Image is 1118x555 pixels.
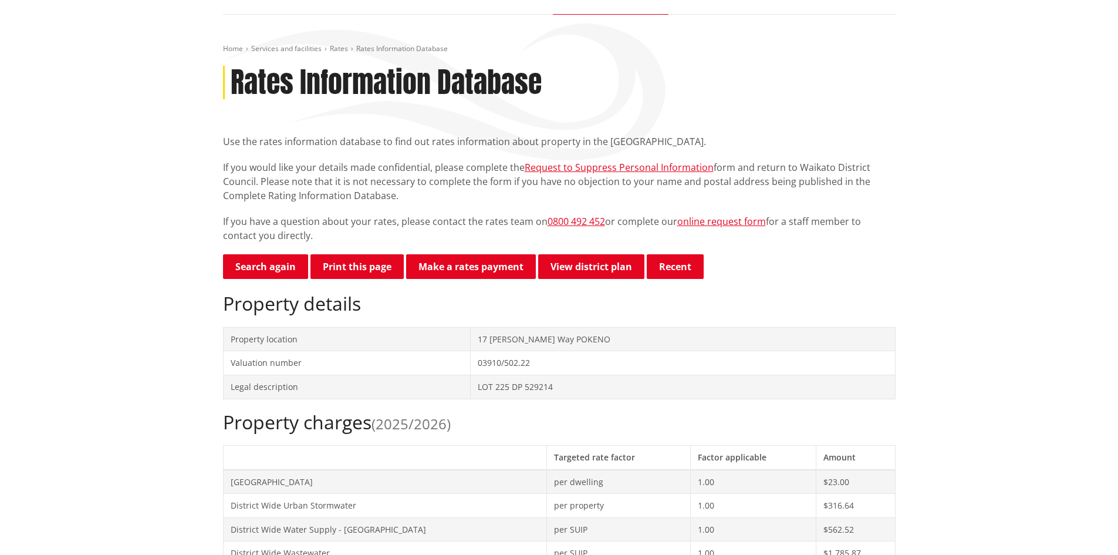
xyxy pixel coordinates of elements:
p: If you have a question about your rates, please contact the rates team on or complete our for a s... [223,214,896,243]
button: Recent [647,254,704,279]
span: Rates Information Database [356,43,448,53]
td: Valuation number [223,351,470,375]
h1: Rates Information Database [231,66,542,100]
td: 1.00 [691,470,816,494]
td: $562.52 [816,517,895,541]
th: Amount [816,445,895,469]
th: Targeted rate factor [546,445,691,469]
td: $23.00 [816,470,895,494]
a: Services and facilities [251,43,322,53]
td: per dwelling [546,470,691,494]
h2: Property details [223,292,896,315]
a: Home [223,43,243,53]
td: $316.64 [816,494,895,518]
td: Property location [223,327,470,351]
a: Make a rates payment [406,254,536,279]
td: Legal description [223,375,470,399]
span: (2025/2026) [371,414,451,433]
nav: breadcrumb [223,44,896,54]
td: per SUIP [546,517,691,541]
td: 1.00 [691,494,816,518]
td: per property [546,494,691,518]
td: [GEOGRAPHIC_DATA] [223,470,546,494]
td: LOT 225 DP 529214 [470,375,895,399]
button: Print this page [310,254,404,279]
a: Rates [330,43,348,53]
a: 0800 492 452 [548,215,605,228]
td: 03910/502.22 [470,351,895,375]
p: If you would like your details made confidential, please complete the form and return to Waikato ... [223,160,896,203]
a: Request to Suppress Personal Information [525,161,714,174]
a: online request form [677,215,766,228]
p: Use the rates information database to find out rates information about property in the [GEOGRAPHI... [223,134,896,149]
th: Factor applicable [691,445,816,469]
a: Search again [223,254,308,279]
a: View district plan [538,254,644,279]
iframe: Messenger Launcher [1064,506,1106,548]
h2: Property charges [223,411,896,433]
td: District Wide Water Supply - [GEOGRAPHIC_DATA] [223,517,546,541]
td: 1.00 [691,517,816,541]
td: District Wide Urban Stormwater [223,494,546,518]
td: 17 [PERSON_NAME] Way POKENO [470,327,895,351]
